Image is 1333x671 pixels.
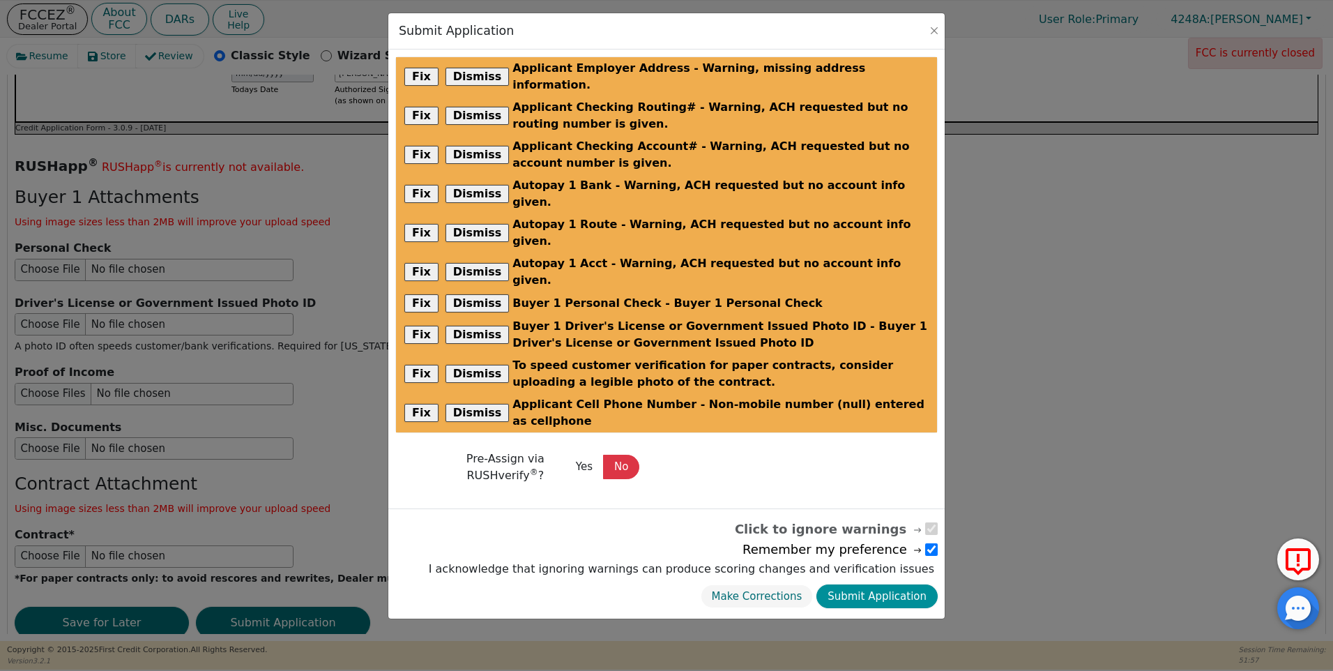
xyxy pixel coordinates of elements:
span: Buyer 1 Personal Check - Buyer 1 Personal Check [512,295,823,312]
span: Pre-Assign via RUSHverify ? [466,452,544,482]
span: Autopay 1 Acct - Warning, ACH requested but no account info given. [512,255,929,289]
button: Dismiss [445,263,510,281]
button: Report Error to FCC [1277,538,1319,580]
span: Autopay 1 Route - Warning, ACH requested but no account info given. [512,216,929,250]
button: Dismiss [445,294,510,312]
button: Fix [404,185,439,203]
button: Fix [404,326,439,344]
button: Dismiss [445,365,510,383]
button: Fix [404,146,439,164]
span: Applicant Checking Routing# - Warning, ACH requested but no routing number is given. [512,99,929,133]
button: Submit Application [816,585,938,609]
button: Dismiss [445,68,510,86]
h3: Submit Application [399,24,514,38]
button: Fix [404,224,439,242]
button: Fix [404,68,439,86]
button: Dismiss [445,404,510,422]
span: Autopay 1 Bank - Warning, ACH requested but no account info given. [512,177,929,211]
button: Fix [404,294,439,312]
button: Dismiss [445,326,510,344]
span: Applicant Checking Account# - Warning, ACH requested but no account number is given. [512,138,929,172]
span: Applicant Cell Phone Number - Non-mobile number (null) entered as cellphone [512,396,929,430]
button: Fix [404,263,439,281]
label: I acknowledge that ignoring warnings can produce scoring changes and verification issues [425,561,938,578]
button: Fix [404,107,439,125]
button: Yes [565,455,604,479]
span: Applicant Employer Address - Warning, missing address information. [512,60,929,93]
span: To speed customer verification for paper contracts, consider uploading a legible photo of the con... [512,357,929,391]
button: Close [927,24,941,38]
button: Dismiss [445,146,510,164]
sup: ® [530,467,538,477]
span: Buyer 1 Driver's License or Government Issued Photo ID - Buyer 1 Driver's License or Government I... [512,318,929,352]
button: Make Corrections [701,585,814,609]
span: Click to ignore warnings [735,520,924,538]
span: Remember my preference [742,540,924,559]
button: No [603,455,639,479]
button: Dismiss [445,224,510,242]
button: Dismiss [445,185,510,203]
button: Fix [404,404,439,422]
button: Dismiss [445,107,510,125]
button: Fix [404,365,439,383]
